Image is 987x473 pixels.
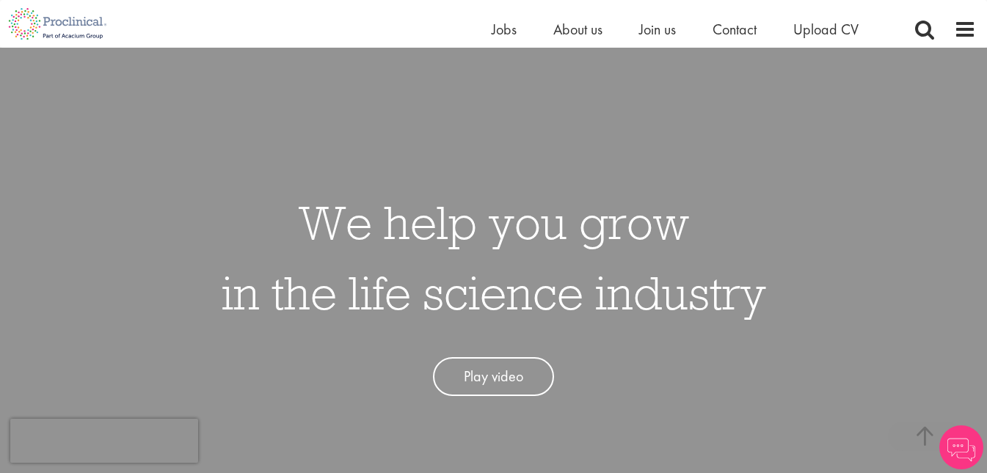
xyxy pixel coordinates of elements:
[793,20,859,39] a: Upload CV
[713,20,757,39] a: Contact
[222,187,766,328] h1: We help you grow in the life science industry
[492,20,517,39] a: Jobs
[639,20,676,39] a: Join us
[939,425,983,469] img: Chatbot
[433,357,554,396] a: Play video
[553,20,602,39] a: About us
